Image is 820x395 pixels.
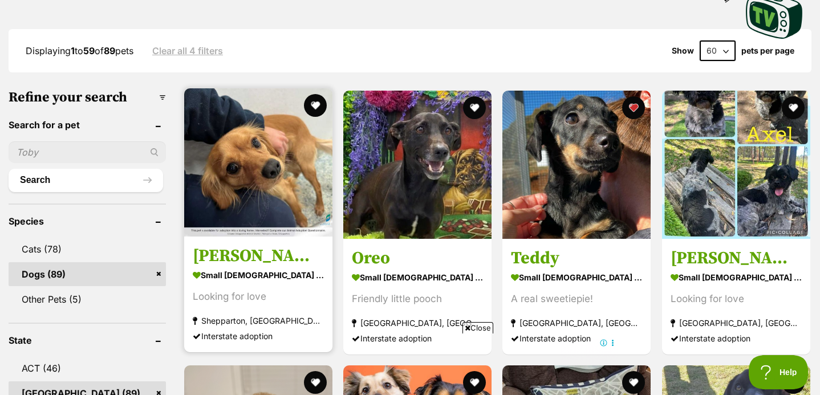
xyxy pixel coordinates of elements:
[304,94,327,117] button: favourite
[662,91,810,239] img: Axel - Shih Tzu Dog
[193,313,324,328] strong: Shepparton, [GEOGRAPHIC_DATA]
[193,267,324,283] strong: small [DEMOGRAPHIC_DATA] Dog
[741,46,794,55] label: pets per page
[352,315,483,331] strong: [GEOGRAPHIC_DATA], [GEOGRAPHIC_DATA]
[671,315,802,331] strong: [GEOGRAPHIC_DATA], [GEOGRAPHIC_DATA]
[26,45,133,56] span: Displaying to of pets
[671,291,802,307] div: Looking for love
[511,247,642,269] h3: Teddy
[511,291,642,307] div: A real sweetiepie!
[462,322,493,333] span: Close
[202,338,618,389] iframe: Advertisement
[671,331,802,346] div: Interstate adoption
[662,239,810,355] a: [PERSON_NAME] small [DEMOGRAPHIC_DATA] Dog Looking for love [GEOGRAPHIC_DATA], [GEOGRAPHIC_DATA] ...
[184,88,332,237] img: Henry - Cavalier King Charles Spaniel Dog
[9,141,166,163] input: Toby
[9,287,166,311] a: Other Pets (5)
[502,91,651,239] img: Teddy - Dachshund Dog
[9,89,166,105] h3: Refine your search
[71,45,75,56] strong: 1
[502,239,651,355] a: Teddy small [DEMOGRAPHIC_DATA] Dog A real sweetiepie! [GEOGRAPHIC_DATA], [GEOGRAPHIC_DATA] Inters...
[9,356,166,380] a: ACT (46)
[511,269,642,286] strong: small [DEMOGRAPHIC_DATA] Dog
[193,328,324,344] div: Interstate adoption
[463,96,486,119] button: favourite
[511,315,642,331] strong: [GEOGRAPHIC_DATA], [GEOGRAPHIC_DATA]
[671,247,802,269] h3: [PERSON_NAME]
[83,45,95,56] strong: 59
[623,96,646,119] button: favourite
[352,247,483,269] h3: Oreo
[352,331,483,346] div: Interstate adoption
[343,91,492,239] img: Oreo - Fox Terrier (Smooth) Dog
[672,46,694,55] span: Show
[9,262,166,286] a: Dogs (89)
[9,120,166,130] header: Search for a pet
[343,239,492,355] a: Oreo small [DEMOGRAPHIC_DATA] Dog Friendly little pooch [GEOGRAPHIC_DATA], [GEOGRAPHIC_DATA] Inte...
[9,216,166,226] header: Species
[9,237,166,261] a: Cats (78)
[623,371,646,394] button: favourite
[749,355,809,389] iframe: Help Scout Beacon - Open
[511,331,642,346] div: Interstate adoption
[193,245,324,267] h3: [PERSON_NAME]
[152,46,223,56] a: Clear all 4 filters
[104,45,115,56] strong: 89
[352,269,483,286] strong: small [DEMOGRAPHIC_DATA] Dog
[193,289,324,304] div: Looking for love
[9,335,166,345] header: State
[352,291,483,307] div: Friendly little pooch
[671,269,802,286] strong: small [DEMOGRAPHIC_DATA] Dog
[184,237,332,352] a: [PERSON_NAME] small [DEMOGRAPHIC_DATA] Dog Looking for love Shepparton, [GEOGRAPHIC_DATA] Interst...
[782,96,805,119] button: favourite
[9,169,163,192] button: Search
